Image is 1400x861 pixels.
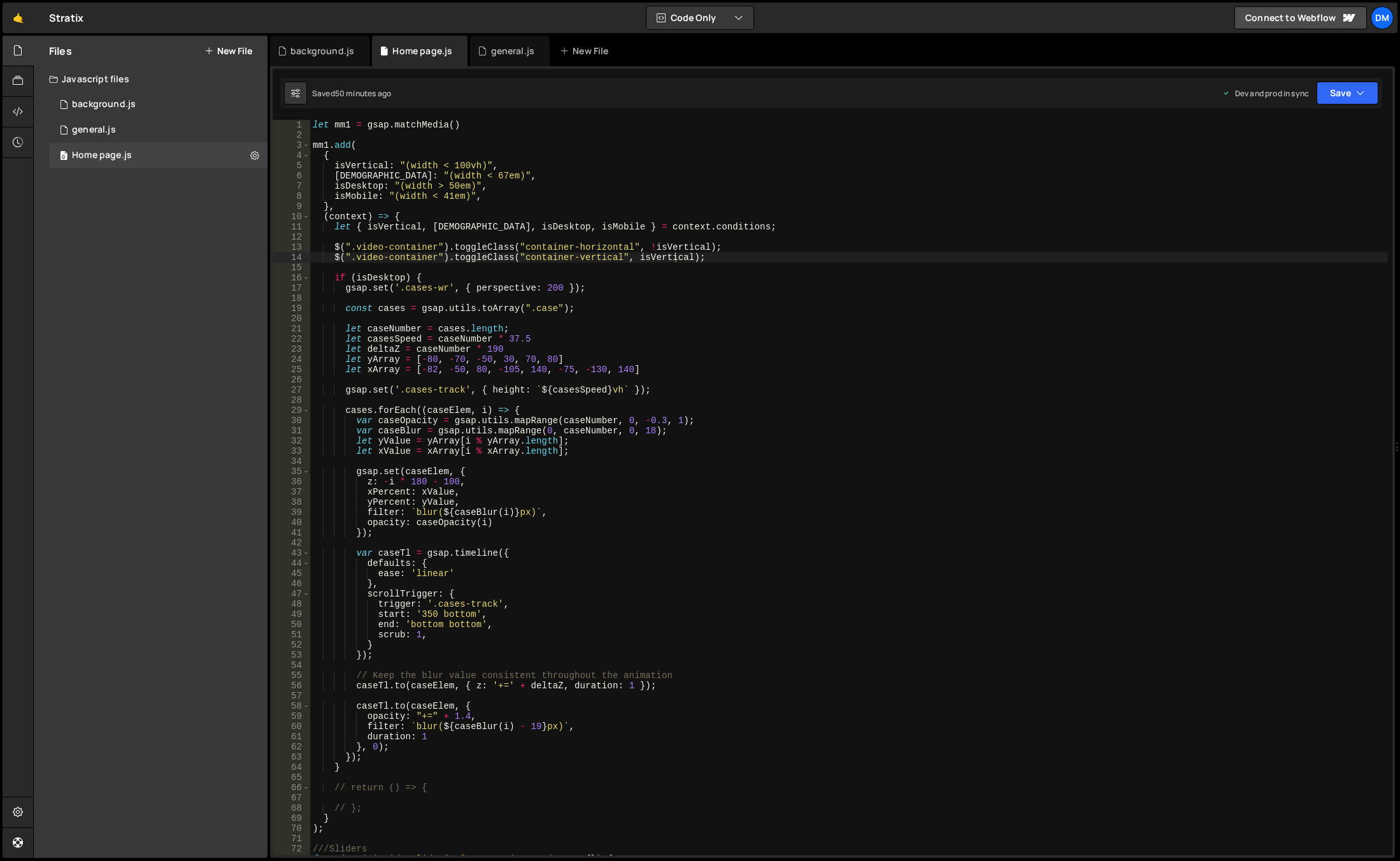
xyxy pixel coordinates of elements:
div: 55 [273,670,310,681]
div: 68 [273,803,310,813]
div: 65 [273,772,310,783]
div: 62 [273,742,310,752]
div: 48 [273,599,310,609]
div: 50 [273,619,310,630]
div: 53 [273,650,310,660]
div: 17 [273,283,310,293]
div: 34 [273,456,310,467]
button: Save [1317,82,1378,105]
div: 41 [273,528,310,538]
div: 38 [273,497,310,507]
div: 9 [273,201,310,212]
div: 22 [273,334,310,344]
div: 63 [273,752,310,762]
div: 29 [273,405,310,416]
div: 16575/45802.js [49,117,268,143]
div: 1 [273,120,310,130]
div: 59 [273,711,310,721]
a: 🤙 [3,3,34,33]
div: 72 [273,844,310,854]
div: Home page.js [72,150,132,161]
div: 26 [273,375,310,385]
div: 32 [273,436,310,446]
div: 36 [273,477,310,487]
div: Dev and prod in sync [1222,88,1309,99]
div: 20 [273,314,310,324]
div: New File [560,45,613,57]
div: 13 [273,242,310,252]
div: 6 [273,171,310,181]
div: 51 [273,630,310,640]
div: 16575/45977.js [49,143,268,168]
div: 4 [273,150,310,161]
div: 10 [273,212,310,222]
div: Saved [312,88,391,99]
div: 45 [273,568,310,579]
div: 60 [273,721,310,732]
div: 12 [273,232,310,242]
div: 42 [273,538,310,548]
div: 44 [273,558,310,568]
div: general.js [72,124,116,136]
div: 71 [273,834,310,844]
button: New File [204,46,252,56]
div: 3 [273,140,310,150]
div: 69 [273,813,310,823]
div: Javascript files [34,66,268,92]
div: 27 [273,385,310,395]
div: background.js [290,45,354,57]
div: 43 [273,548,310,558]
div: 64 [273,762,310,772]
div: 30 [273,416,310,426]
div: 16 [273,273,310,283]
div: 24 [273,354,310,365]
div: 66 [273,783,310,793]
div: 2 [273,130,310,140]
div: Home page.js [392,45,452,57]
div: 11 [273,222,310,232]
div: 19 [273,303,310,314]
div: 46 [273,579,310,589]
div: 50 minutes ago [335,88,391,99]
div: 16575/45066.js [49,92,268,117]
div: 33 [273,446,310,456]
div: 61 [273,732,310,742]
div: 57 [273,691,310,701]
span: 0 [60,152,68,162]
div: 54 [273,660,310,670]
div: 31 [273,426,310,436]
div: 21 [273,324,310,334]
div: 14 [273,252,310,263]
div: 47 [273,589,310,599]
div: 56 [273,681,310,691]
div: 35 [273,467,310,477]
div: 58 [273,701,310,711]
div: 67 [273,793,310,803]
div: 23 [273,344,310,354]
div: 40 [273,517,310,528]
button: Code Only [646,6,754,29]
div: 8 [273,191,310,201]
div: 52 [273,640,310,650]
div: 37 [273,487,310,497]
div: 18 [273,293,310,303]
div: 15 [273,263,310,273]
div: 70 [273,823,310,834]
div: 25 [273,365,310,375]
div: general.js [491,45,535,57]
a: Dm [1371,6,1394,29]
div: 49 [273,609,310,619]
div: 5 [273,161,310,171]
div: 28 [273,395,310,405]
a: Connect to Webflow [1234,6,1367,29]
div: 39 [273,507,310,517]
div: Stratix [49,10,83,25]
div: 7 [273,181,310,191]
h2: Files [49,44,72,58]
div: background.js [72,99,136,110]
